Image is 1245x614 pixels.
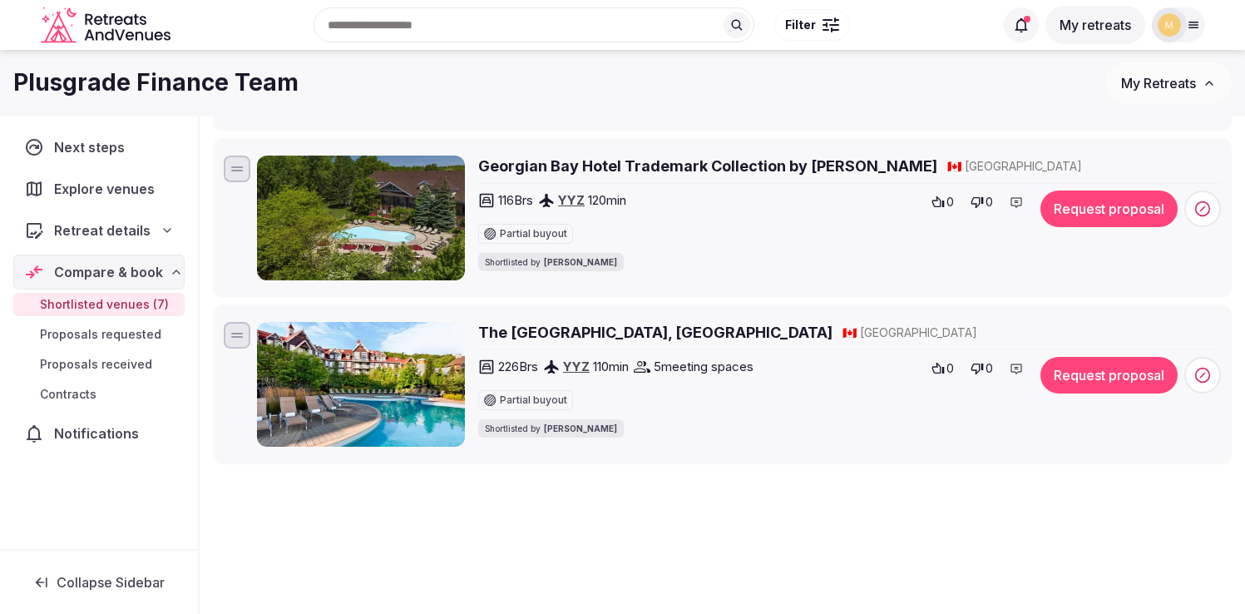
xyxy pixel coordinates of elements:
[54,220,151,240] span: Retreat details
[498,358,538,375] span: 226 Brs
[946,360,954,377] span: 0
[13,564,185,601] button: Collapse Sidebar
[41,7,174,44] a: Visit the homepage
[13,130,185,165] a: Next steps
[1121,75,1196,92] span: My Retreats
[1158,13,1181,37] img: mana.vakili
[986,194,993,210] span: 0
[500,229,567,239] span: Partial buyout
[40,296,169,313] span: Shortlisted venues (7)
[478,419,624,438] div: Shortlisted by
[257,156,465,280] img: Georgian Bay Hotel Trademark Collection by Wyndham
[13,323,185,346] a: Proposals requested
[947,159,961,173] span: 🇨🇦
[926,191,959,214] button: 0
[13,383,185,406] a: Contracts
[654,358,753,375] span: 5 meeting spaces
[1105,62,1232,104] button: My Retreats
[257,322,465,447] img: The Westin Trillium House, Blue Mountain
[54,137,131,157] span: Next steps
[588,191,626,209] span: 120 min
[926,357,959,380] button: 0
[13,67,299,99] h1: Plusgrade Finance Team
[40,326,161,343] span: Proposals requested
[54,423,146,443] span: Notifications
[966,191,998,214] button: 0
[946,194,954,210] span: 0
[54,262,163,282] span: Compare & book
[478,156,937,176] a: Georgian Bay Hotel Trademark Collection by [PERSON_NAME]
[947,158,961,175] button: 🇨🇦
[500,395,567,405] span: Partial buyout
[1040,191,1178,227] button: Request proposal
[558,192,585,208] a: YYZ
[842,324,857,341] button: 🇨🇦
[13,171,185,206] a: Explore venues
[41,7,174,44] svg: Retreats and Venues company logo
[478,253,624,271] div: Shortlisted by
[1040,357,1178,394] button: Request proposal
[544,256,617,268] span: [PERSON_NAME]
[40,356,152,373] span: Proposals received
[593,358,629,375] span: 110 min
[860,324,977,341] span: [GEOGRAPHIC_DATA]
[498,191,533,209] span: 116 Brs
[785,17,816,33] span: Filter
[986,360,993,377] span: 0
[54,179,161,199] span: Explore venues
[965,158,1082,175] span: [GEOGRAPHIC_DATA]
[563,359,590,374] a: YYZ
[478,322,832,343] a: The [GEOGRAPHIC_DATA], [GEOGRAPHIC_DATA]
[1045,6,1145,44] button: My retreats
[57,574,165,591] span: Collapse Sidebar
[40,386,96,403] span: Contracts
[774,9,850,41] button: Filter
[842,325,857,339] span: 🇨🇦
[13,293,185,316] a: Shortlisted venues (7)
[966,357,998,380] button: 0
[13,416,185,451] a: Notifications
[13,353,185,376] a: Proposals received
[1045,17,1145,33] a: My retreats
[544,423,617,434] span: [PERSON_NAME]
